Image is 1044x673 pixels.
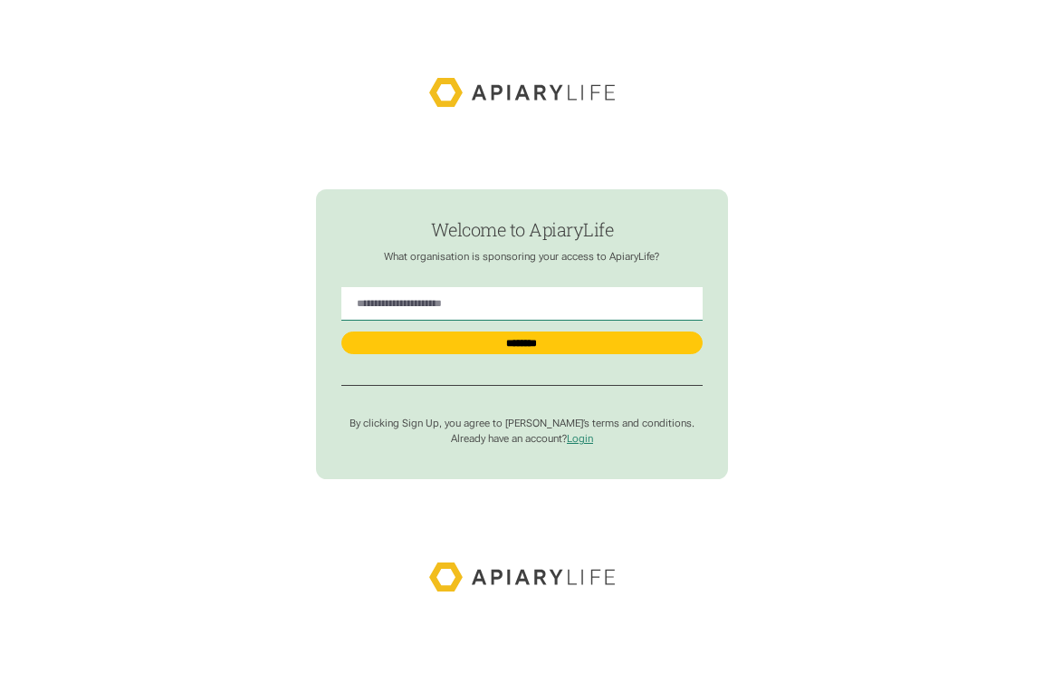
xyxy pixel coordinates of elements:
[341,250,703,263] p: What organisation is sponsoring your access to ApiaryLife?
[341,432,703,445] p: Already have an account?
[341,220,703,240] h1: Welcome to ApiaryLife
[567,432,593,445] a: Login
[341,417,703,429] p: By clicking Sign Up, you agree to [PERSON_NAME]’s terms and conditions.
[316,189,729,479] form: find-employer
